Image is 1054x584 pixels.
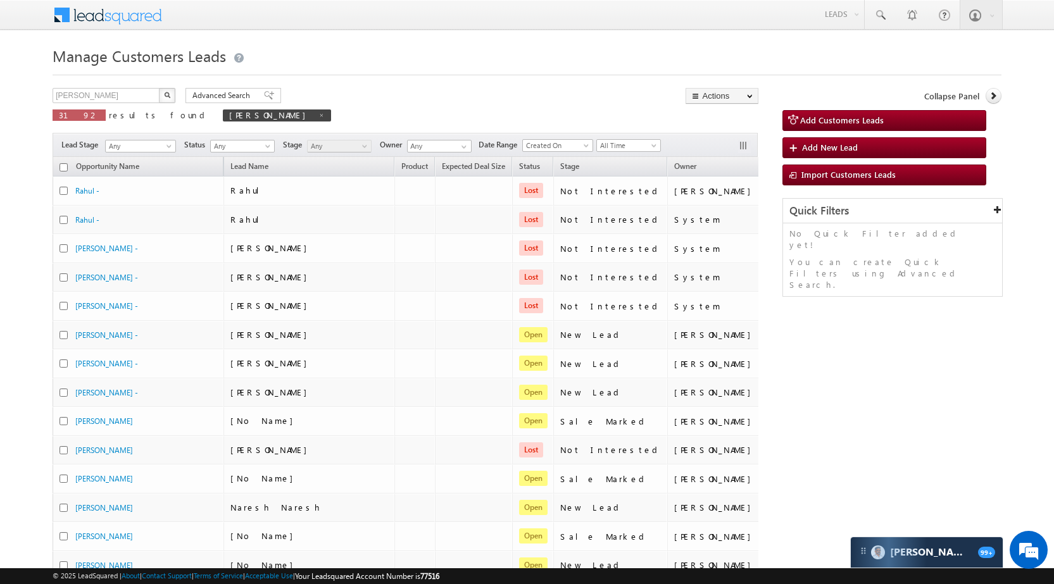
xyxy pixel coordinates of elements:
span: 3192 [59,109,99,120]
a: [PERSON_NAME] - [75,330,138,340]
div: [PERSON_NAME] [674,329,801,340]
span: Owner [380,139,407,151]
a: Stage [554,159,586,176]
span: Any [106,140,172,152]
div: Sale Marked [560,416,662,427]
a: Contact Support [142,571,192,580]
span: All Time [597,140,657,151]
a: [PERSON_NAME] - [75,301,138,311]
a: [PERSON_NAME] [75,445,133,455]
span: Lead Name [224,159,275,176]
p: No Quick Filter added yet! [789,228,996,251]
a: [PERSON_NAME] - [75,359,138,368]
span: Opportunity Name [76,161,139,171]
span: [PERSON_NAME] [230,329,313,340]
div: [PERSON_NAME] [674,358,801,370]
span: Date Range [479,139,522,151]
a: Any [307,140,372,152]
div: Sale Marked [560,473,662,485]
div: [PERSON_NAME] [674,416,801,427]
div: Quick Filters [783,199,1002,223]
span: Lost [519,240,543,256]
a: Status [513,159,546,176]
a: Terms of Service [194,571,243,580]
div: New Lead [560,358,662,370]
span: Open [519,471,548,486]
img: Search [164,92,170,98]
a: [PERSON_NAME] - [75,273,138,282]
a: [PERSON_NAME] [75,561,133,570]
div: [PERSON_NAME] [674,185,801,197]
span: [PERSON_NAME] [230,444,313,455]
span: © 2025 LeadSquared | | | | | [53,570,439,582]
span: Add Customers Leads [800,115,884,125]
span: Open [519,557,548,573]
span: Advanced Search [192,90,254,101]
div: Sale Marked [560,531,662,542]
div: Not Interested [560,271,662,283]
span: [PERSON_NAME] [230,271,313,282]
span: Open [519,413,548,428]
span: Lost [519,270,543,285]
div: [PERSON_NAME] [674,444,801,456]
div: [PERSON_NAME] [674,559,801,571]
div: Not Interested [560,185,662,197]
span: Product [401,161,428,171]
span: Lost [519,442,543,457]
a: About [122,571,140,580]
span: [No Name] [230,415,299,426]
img: carter-drag [858,546,869,556]
div: System [674,301,801,312]
span: Your Leadsquared Account Number is [295,571,439,581]
div: [PERSON_NAME] [674,502,801,513]
span: [PERSON_NAME] [230,300,313,311]
div: [PERSON_NAME] [674,531,801,542]
a: [PERSON_NAME] [75,531,133,541]
span: results found [109,109,210,120]
span: Collapse Panel [924,90,979,102]
span: Open [519,500,548,515]
span: [No Name] [230,559,299,570]
div: New Lead [560,559,662,571]
div: New Lead [560,387,662,398]
span: Open [519,356,548,371]
div: System [674,271,801,283]
span: [PERSON_NAME] [230,387,313,397]
span: [No Name] [230,530,299,541]
span: Naresh Naresh [230,502,322,513]
input: Type to Search [407,140,472,152]
div: Not Interested [560,214,662,225]
span: Lead Stage [61,139,103,151]
a: Rahul - [75,186,99,196]
span: Rahul [230,214,269,225]
span: [No Name] [230,473,299,483]
span: Status [184,139,210,151]
button: Actions [686,88,758,104]
a: Expected Deal Size [436,159,511,176]
a: [PERSON_NAME] [75,503,133,513]
div: carter-dragCarter[PERSON_NAME]99+ [850,537,1003,568]
div: Not Interested [560,243,662,254]
span: Open [519,385,548,400]
div: New Lead [560,329,662,340]
span: Expected Deal Size [442,161,505,171]
span: Lost [519,183,543,198]
span: [PERSON_NAME] [229,109,312,120]
a: Any [210,140,275,152]
span: Stage [560,161,579,171]
div: [PERSON_NAME] [674,387,801,398]
span: 77516 [420,571,439,581]
a: Show All Items [455,140,470,153]
a: [PERSON_NAME] [75,474,133,483]
div: System [674,214,801,225]
div: System [674,243,801,254]
span: [PERSON_NAME] [230,357,313,368]
span: Lost [519,298,543,313]
span: Add New Lead [802,142,858,152]
a: All Time [596,139,661,152]
input: Check all records [60,163,68,171]
a: [PERSON_NAME] [75,416,133,426]
a: Rahul - [75,215,99,225]
span: Manage Customers Leads [53,46,226,66]
span: 99+ [978,547,995,558]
